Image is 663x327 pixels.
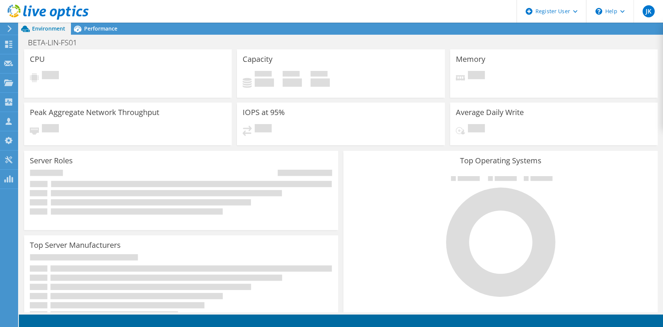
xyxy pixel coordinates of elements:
h3: Top Operating Systems [349,157,652,165]
h3: Top Server Manufacturers [30,241,121,249]
h3: Average Daily Write [456,108,524,117]
h3: Memory [456,55,485,63]
h1: BETA-LIN-FS01 [25,38,89,47]
svg: \n [595,8,602,15]
span: Pending [42,71,59,81]
h3: Peak Aggregate Network Throughput [30,108,159,117]
h4: 0 GiB [255,78,274,87]
h3: IOPS at 95% [243,108,285,117]
span: JK [643,5,655,17]
span: Free [283,71,300,78]
span: Performance [84,25,117,32]
span: Pending [468,124,485,134]
span: Pending [42,124,59,134]
h4: 0 GiB [311,78,330,87]
span: Total [311,71,328,78]
h3: Server Roles [30,157,73,165]
span: Pending [468,71,485,81]
h3: Capacity [243,55,272,63]
h4: 0 GiB [283,78,302,87]
h3: CPU [30,55,45,63]
span: Pending [255,124,272,134]
span: Used [255,71,272,78]
span: Environment [32,25,65,32]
